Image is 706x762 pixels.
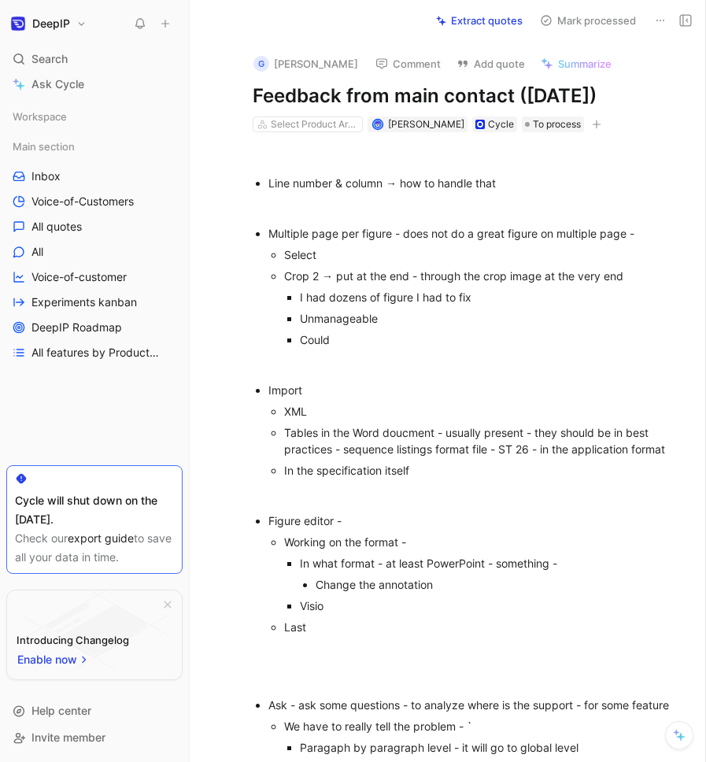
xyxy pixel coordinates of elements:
[268,225,676,242] div: Multiple page per figure - does not do a great figure on multiple page -
[373,120,382,129] img: avatar
[31,320,122,335] span: DeepIP Roadmap
[268,382,676,398] div: Import
[31,294,137,310] span: Experiments kanban
[6,135,183,364] div: Main sectionInboxVoice-of-CustomersAll quotesAllVoice-of-customerExperiments kanbanDeepIP Roadmap...
[17,649,91,670] button: Enable now
[284,462,676,479] div: In the specification itself
[32,17,70,31] h1: DeepIP
[533,117,581,132] span: To process
[284,268,676,284] div: Crop 2 → put at the end - through the crop image at the very end
[316,576,676,593] div: Change the annotation
[31,345,162,361] span: All features by Product area
[6,699,183,723] div: Help center
[6,135,183,158] div: Main section
[13,139,75,154] span: Main section
[533,9,643,31] button: Mark processed
[368,53,448,75] button: Comment
[300,331,676,348] div: Could
[6,165,183,188] a: Inbox
[300,289,676,305] div: I had dozens of figure I had to fix
[268,512,676,529] div: Figure editor -
[253,56,269,72] div: G
[271,117,359,132] div: Select Product Areas
[253,83,676,109] h1: Feedback from main contact ([DATE])
[31,75,84,94] span: Ask Cycle
[6,265,183,289] a: Voice-of-customer
[534,53,619,75] button: Summarize
[6,105,183,128] div: Workspace
[6,13,91,35] button: DeepIPDeepIP
[6,290,183,314] a: Experiments kanban
[6,240,183,264] a: All
[284,403,676,420] div: XML
[31,731,105,744] span: Invite member
[6,341,183,364] a: All features by Product area
[6,726,183,749] div: Invite member
[388,118,464,130] span: [PERSON_NAME]
[6,47,183,71] div: Search
[31,194,134,209] span: Voice-of-Customers
[6,316,183,339] a: DeepIP Roadmap
[6,190,183,213] a: Voice-of-Customers
[558,57,612,71] span: Summarize
[488,117,514,132] div: Cycle
[300,739,676,756] div: Paragaph by paragraph level - it will go to global level
[284,424,676,457] div: Tables in the Word doucment - usually present - they should be in best practices - sequence listi...
[31,704,91,717] span: Help center
[13,109,67,124] span: Workspace
[300,597,676,614] div: Visio
[6,215,183,239] a: All quotes
[15,491,174,529] div: Cycle will shut down on the [DATE].
[449,53,532,75] button: Add quote
[284,619,676,635] div: Last
[20,590,168,671] img: bg-BLZuj68n.svg
[284,246,676,263] div: Select
[268,697,676,713] div: Ask - ask some questions - to analyze where is the support - for some feature
[429,9,530,31] button: Extract quotes
[15,529,174,567] div: Check our to save all your data in time.
[300,555,676,571] div: In what format - at least PowerPoint - something -
[31,219,82,235] span: All quotes
[31,50,68,68] span: Search
[300,310,676,327] div: Unmanageable
[268,175,676,191] div: Line number & column → how to handle that
[10,16,26,31] img: DeepIP
[284,718,676,734] div: We have to really tell the problem - `
[17,631,129,649] div: Introducing Changelog
[31,269,127,285] span: Voice-of-customer
[68,531,134,545] a: export guide
[246,52,365,76] button: G[PERSON_NAME]
[17,650,79,669] span: Enable now
[31,244,43,260] span: All
[6,72,183,96] a: Ask Cycle
[284,534,676,550] div: Working on the format -
[522,117,584,132] div: To process
[31,168,61,184] span: Inbox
